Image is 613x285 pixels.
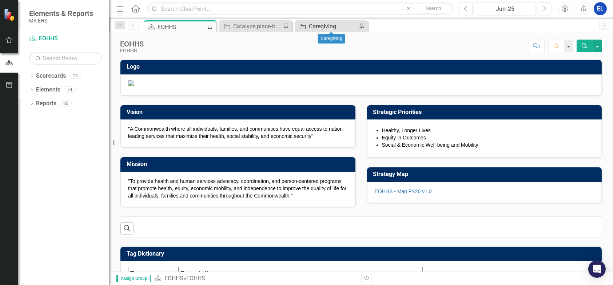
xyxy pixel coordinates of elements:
[180,270,216,277] span: Description
[233,22,281,31] div: Catalyze place-based health equity strategy
[373,171,598,178] h3: Strategy Map
[116,275,151,282] span: Assign Group
[127,109,352,115] h3: Vision
[36,99,56,108] a: Reports
[128,80,594,86] img: Document.png
[382,142,478,148] span: Social & Economic Well-being and Mobility
[318,34,345,44] div: Caregiving
[64,87,76,93] div: 74
[36,72,66,80] a: Scorecards
[29,9,93,18] span: Elements & Reports
[60,100,72,106] div: 20
[29,52,102,65] input: Search Below...
[3,8,17,21] img: ClearPoint Strategy
[164,275,183,282] a: EOHHS
[29,18,93,24] small: MA EHS
[382,135,426,141] span: Equity in Outcomes
[127,251,598,257] h3: Tag Dictionary
[375,188,432,194] a: EOHHS - Map FY26 v1.0
[147,3,453,15] input: Search ClearPoint...
[382,127,431,133] span: Healthy, Longer Lives
[36,86,60,94] a: Elements
[415,4,452,14] button: Search
[594,2,607,15] button: EL
[475,2,536,15] button: Jun-25
[120,48,144,53] div: EOHHS
[186,275,205,282] div: EOHHS
[130,270,142,277] strong: Tag
[477,5,534,13] div: Jun-25
[120,40,144,48] div: EOHHS
[127,64,598,70] h3: Logo
[69,73,81,79] div: 13
[426,5,441,11] span: Search
[158,23,206,32] div: EOHHS
[128,178,346,199] span: "To provide health and human services advocacy, coordination, and person-centered programs that p...
[373,109,598,115] h3: Strategic Priorities
[127,161,352,167] h3: Mission
[128,126,345,139] span: "A Commonwealth where all individuals, families, and communities have equal access to nation-lead...
[154,274,356,283] div: »
[297,22,357,31] a: Caregiving
[29,34,102,43] a: EOHHS
[309,22,357,31] div: Caregiving
[221,22,281,31] a: Catalyze place-based health equity strategy
[588,260,606,278] div: Open Intercom Messenger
